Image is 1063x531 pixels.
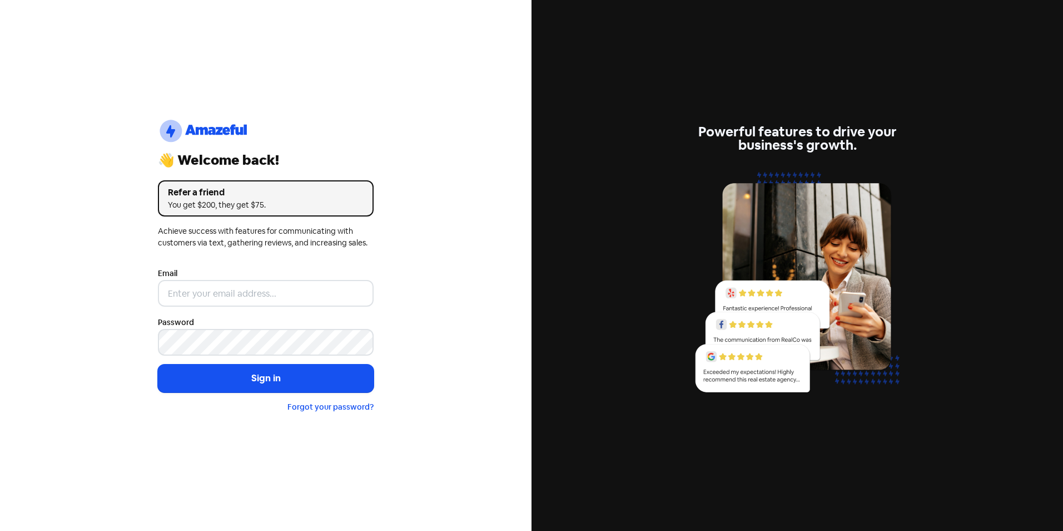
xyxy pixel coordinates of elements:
[158,268,177,279] label: Email
[168,199,364,211] div: You get $200, they get $75.
[168,186,364,199] div: Refer a friend
[689,125,905,152] div: Powerful features to drive your business's growth.
[158,365,374,392] button: Sign in
[158,280,374,307] input: Enter your email address...
[689,165,905,405] img: reviews
[287,402,374,412] a: Forgot your password?
[158,225,374,249] div: Achieve success with features for communicating with customers via text, gathering reviews, and i...
[158,317,194,328] label: Password
[158,154,374,167] div: 👋 Welcome back!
